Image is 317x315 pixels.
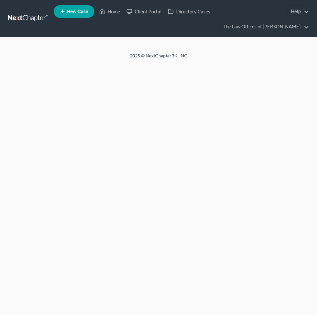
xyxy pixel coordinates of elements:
[96,6,123,17] a: Home
[165,6,214,17] a: Directory Cases
[288,6,309,17] a: Help
[220,21,309,33] a: The Law Offices of [PERSON_NAME]
[54,5,94,18] new-legal-case-button: New Case
[5,53,312,64] div: 2025 © NextChapterBK, INC
[123,6,165,17] a: Client Portal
